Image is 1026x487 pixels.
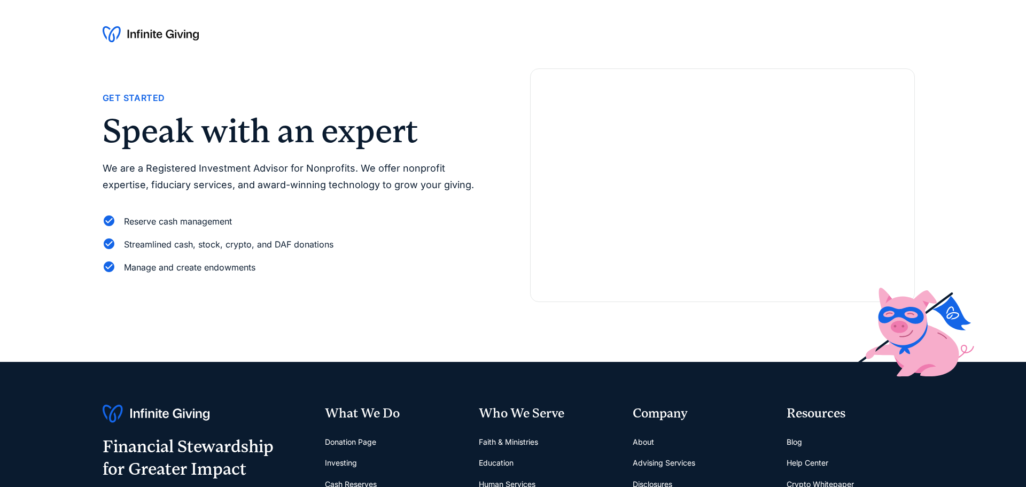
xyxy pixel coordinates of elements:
div: What We Do [325,405,462,423]
a: Advising Services [633,452,695,474]
iframe: Form 0 [548,103,897,284]
div: Streamlined cash, stock, crypto, and DAF donations [124,237,333,252]
div: Who We Serve [479,405,616,423]
a: Blog [787,431,802,453]
div: Resources [787,405,923,423]
a: Donation Page [325,431,376,453]
div: Company [633,405,770,423]
div: Get Started [103,91,165,105]
h2: Speak with an expert [103,114,487,148]
a: Faith & Ministries [479,431,538,453]
div: Financial Stewardship for Greater Impact [103,436,274,480]
div: Manage and create endowments [124,260,255,275]
a: About [633,431,654,453]
p: We are a Registered Investment Advisor for Nonprofits. We offer nonprofit expertise, fiduciary se... [103,160,487,193]
div: Reserve cash management [124,214,232,229]
a: Help Center [787,452,828,474]
a: Education [479,452,514,474]
a: Investing [325,452,357,474]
